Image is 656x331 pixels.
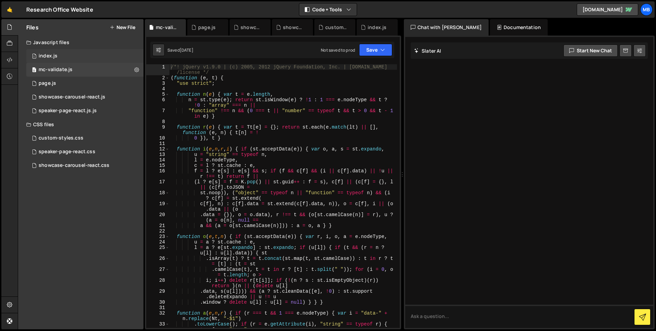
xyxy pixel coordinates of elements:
[156,24,178,31] div: mc-validate.js
[640,3,653,16] a: MB
[146,81,169,86] div: 3
[146,92,169,97] div: 5
[146,201,169,212] div: 19
[146,124,169,135] div: 9
[283,24,305,31] div: showcase-carousel-react.css
[146,310,169,321] div: 32
[26,90,143,104] div: 10476/45223.js
[146,305,169,310] div: 31
[146,152,169,157] div: 13
[146,245,169,256] div: 25
[39,135,83,141] div: custom-styles.css
[18,36,143,49] div: Javascript files
[26,63,143,77] div: 10476/46986.js
[321,47,355,53] div: Not saved to prod
[404,19,489,36] div: Chat with [PERSON_NAME]
[325,24,347,31] div: custom-styles.css
[146,97,169,108] div: 6
[359,44,392,56] button: Save
[39,108,97,114] div: speaker-page-react.js.js
[180,47,193,53] div: [DATE]
[146,108,169,119] div: 7
[241,24,262,31] div: showcase-carousel-react.js
[26,104,143,118] div: 10476/47013.js
[146,212,169,223] div: 20
[414,48,441,54] h2: Slater AI
[146,64,169,75] div: 1
[26,5,93,14] div: Research Office Website
[39,53,57,59] div: index.js
[26,24,39,31] h2: Files
[577,3,638,16] a: [DOMAIN_NAME]
[146,228,169,234] div: 22
[110,25,135,30] button: New File
[146,75,169,81] div: 2
[146,239,169,245] div: 24
[146,146,169,152] div: 12
[32,68,36,73] span: 0
[26,131,143,145] div: 10476/38631.css
[146,278,169,289] div: 28
[146,289,169,300] div: 29
[146,190,169,201] div: 18
[39,94,105,100] div: showcase-carousel-react.js
[146,135,169,141] div: 10
[39,162,109,169] div: showcase-carousel-react.css
[32,54,36,59] span: 1
[299,3,357,16] button: Code + Tools
[368,24,386,31] div: index.js
[146,157,169,163] div: 14
[26,49,143,63] div: 10476/23765.js
[146,179,169,190] div: 17
[26,159,143,172] div: 10476/45224.css
[18,118,143,131] div: CSS files
[490,19,548,36] div: Documentation
[146,267,169,278] div: 27
[146,300,169,305] div: 30
[39,67,72,73] div: mc-validate.js
[39,80,56,87] div: page.js
[563,44,618,57] button: Start new chat
[146,163,169,168] div: 15
[198,24,216,31] div: page.js
[26,145,143,159] div: 10476/47016.css
[146,234,169,239] div: 23
[39,149,95,155] div: speaker-page-react.css
[1,1,18,18] a: 🤙
[146,256,169,267] div: 26
[146,119,169,124] div: 8
[146,168,169,179] div: 16
[26,77,143,90] div: 10476/23772.js
[146,223,169,228] div: 21
[146,86,169,92] div: 4
[146,141,169,146] div: 11
[167,47,193,53] div: Saved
